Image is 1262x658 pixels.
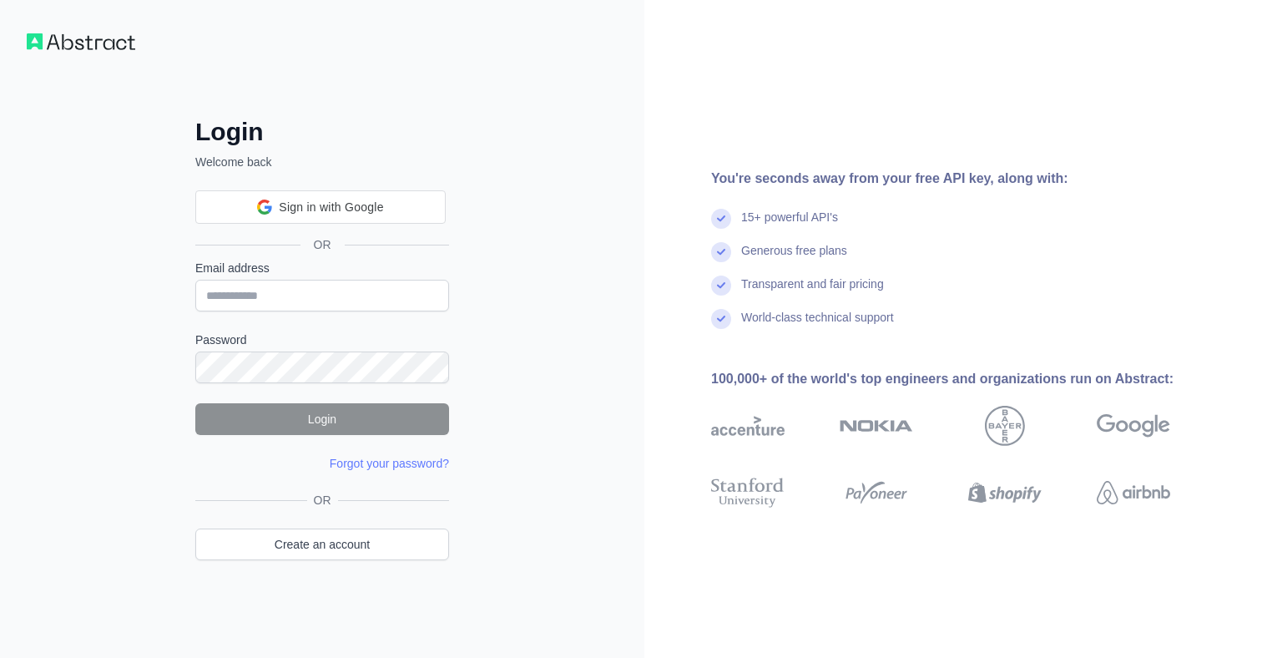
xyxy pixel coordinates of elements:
a: Forgot your password? [330,457,449,470]
img: stanford university [711,474,785,511]
h2: Login [195,117,449,147]
span: OR [307,492,338,509]
img: accenture [711,406,785,446]
p: Welcome back [195,154,449,170]
div: You're seconds away from your free API key, along with: [711,169,1224,189]
div: Generous free plans [741,242,847,276]
a: Create an account [195,529,449,560]
div: 100,000+ of the world's top engineers and organizations run on Abstract: [711,369,1224,389]
button: Login [195,403,449,435]
label: Password [195,332,449,348]
span: Sign in with Google [279,199,383,216]
img: check mark [711,276,731,296]
div: Transparent and fair pricing [741,276,884,309]
div: Sign in with Google [195,190,446,224]
img: check mark [711,309,731,329]
img: airbnb [1097,474,1170,511]
label: Email address [195,260,449,276]
div: 15+ powerful API's [741,209,838,242]
img: google [1097,406,1170,446]
span: OR [300,236,345,253]
img: check mark [711,242,731,262]
img: nokia [840,406,913,446]
img: shopify [968,474,1042,511]
img: check mark [711,209,731,229]
img: payoneer [840,474,913,511]
img: Workflow [27,33,135,50]
div: World-class technical support [741,309,894,342]
img: bayer [985,406,1025,446]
